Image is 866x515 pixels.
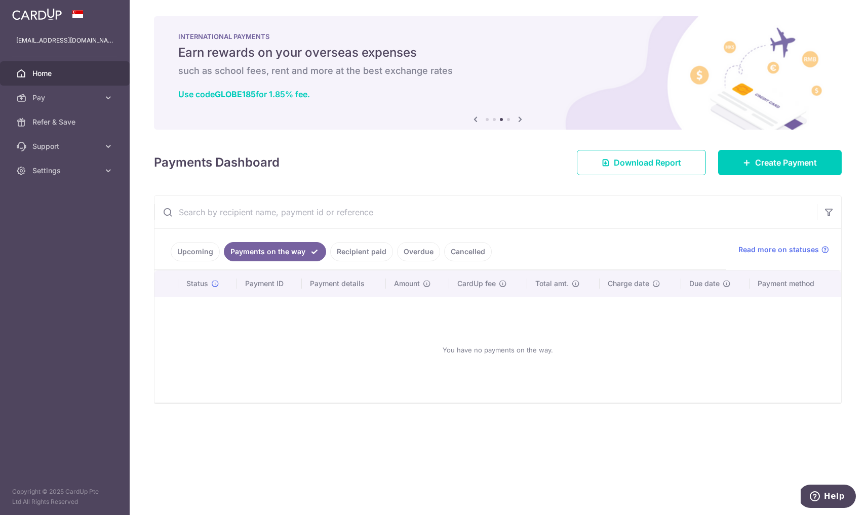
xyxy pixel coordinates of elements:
[178,45,817,61] h5: Earn rewards on your overseas expenses
[224,242,326,261] a: Payments on the way
[16,35,113,46] p: [EMAIL_ADDRESS][DOMAIN_NAME]
[32,166,99,176] span: Settings
[577,150,706,175] a: Download Report
[154,196,817,228] input: Search by recipient name, payment id or reference
[738,245,819,255] span: Read more on statuses
[32,93,99,103] span: Pay
[178,32,817,41] p: INTERNATIONAL PAYMENTS
[32,68,99,78] span: Home
[32,117,99,127] span: Refer & Save
[167,305,829,394] div: You have no payments on the way.
[154,153,280,172] h4: Payments Dashboard
[154,16,842,130] img: International Payment Banner
[330,242,393,261] a: Recipient paid
[608,279,649,289] span: Charge date
[614,156,681,169] span: Download Report
[755,156,817,169] span: Create Payment
[801,485,856,510] iframe: Opens a widget where you can find more information
[750,270,841,297] th: Payment method
[535,279,569,289] span: Total amt.
[397,242,440,261] a: Overdue
[32,141,99,151] span: Support
[444,242,492,261] a: Cancelled
[689,279,720,289] span: Due date
[457,279,496,289] span: CardUp fee
[237,270,302,297] th: Payment ID
[12,8,62,20] img: CardUp
[186,279,208,289] span: Status
[215,89,256,99] b: GLOBE185
[718,150,842,175] a: Create Payment
[178,89,310,99] a: Use codeGLOBE185for 1.85% fee.
[171,242,220,261] a: Upcoming
[302,270,386,297] th: Payment details
[178,65,817,77] h6: such as school fees, rent and more at the best exchange rates
[394,279,420,289] span: Amount
[738,245,829,255] a: Read more on statuses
